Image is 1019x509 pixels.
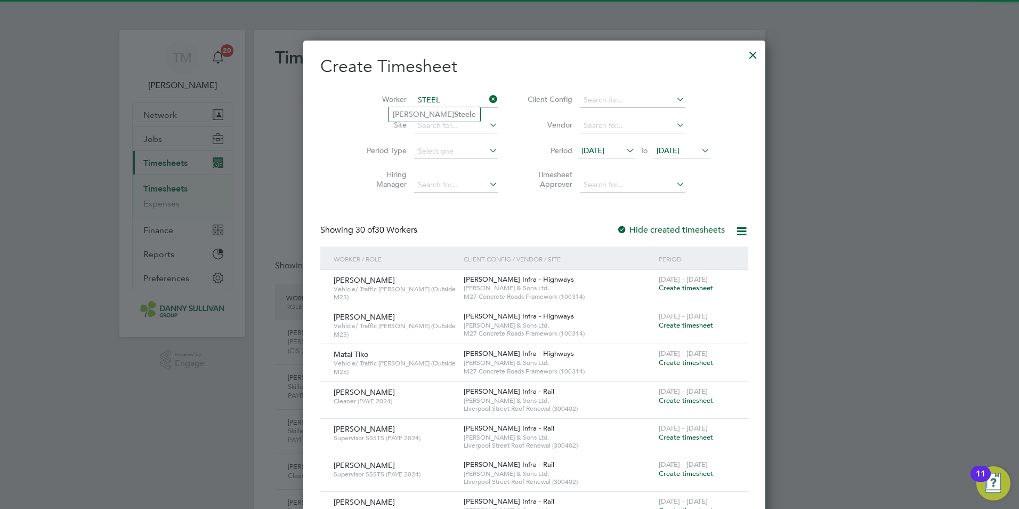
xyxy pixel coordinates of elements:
[334,434,456,442] span: Supervisor SSSTS (PAYE 2024)
[524,94,572,104] label: Client Config
[580,93,685,108] input: Search for...
[464,396,653,405] span: [PERSON_NAME] & Sons Ltd.
[524,170,572,189] label: Timesheet Approver
[464,424,554,433] span: [PERSON_NAME] Infra - Rail
[334,460,395,470] span: [PERSON_NAME]
[976,474,985,488] div: 11
[334,285,456,301] span: Vehicle/ Traffic [PERSON_NAME] (Outside M25)
[659,469,713,478] span: Create timesheet
[637,144,651,157] span: To
[334,470,456,479] span: Supervisor SSSTS (PAYE 2024)
[659,312,708,321] span: [DATE] - [DATE]
[334,359,456,376] span: Vehicle/ Traffic [PERSON_NAME] (Outside M25)
[524,146,572,155] label: Period
[659,349,708,358] span: [DATE] - [DATE]
[464,387,554,396] span: [PERSON_NAME] Infra - Rail
[414,93,498,108] input: Search for...
[580,178,685,193] input: Search for...
[359,146,407,155] label: Period Type
[464,292,653,301] span: M27 Concrete Roads Framework (100314)
[414,144,498,159] input: Select one
[464,478,653,486] span: Liverpool Street Roof Renewal (300402)
[320,55,748,78] h2: Create Timesheet
[464,284,653,292] span: [PERSON_NAME] & Sons Ltd.
[659,433,713,442] span: Create timesheet
[334,312,395,322] span: [PERSON_NAME]
[464,404,653,413] span: Liverpool Street Roof Renewal (300402)
[659,396,713,405] span: Create timesheet
[464,441,653,450] span: Liverpool Street Roof Renewal (300402)
[464,460,554,469] span: [PERSON_NAME] Infra - Rail
[659,424,708,433] span: [DATE] - [DATE]
[659,387,708,396] span: [DATE] - [DATE]
[359,170,407,189] label: Hiring Manager
[464,497,554,506] span: [PERSON_NAME] Infra - Rail
[464,321,653,330] span: [PERSON_NAME] & Sons Ltd.
[659,321,713,330] span: Create timesheet
[659,497,708,506] span: [DATE] - [DATE]
[334,397,456,405] span: Cleaner (PAYE 2024)
[659,460,708,469] span: [DATE] - [DATE]
[656,246,738,271] div: Period
[580,118,685,133] input: Search for...
[359,120,407,130] label: Site
[464,349,574,358] span: [PERSON_NAME] Infra - Highways
[657,146,680,155] span: [DATE]
[389,107,480,122] li: [PERSON_NAME] e
[414,178,498,193] input: Search for...
[464,312,574,321] span: [PERSON_NAME] Infra - Highways
[320,225,419,236] div: Showing
[581,146,604,155] span: [DATE]
[355,225,417,235] span: 30 Workers
[464,367,653,376] span: M27 Concrete Roads Framework (100314)
[464,275,574,284] span: [PERSON_NAME] Infra - Highways
[464,329,653,338] span: M27 Concrete Roads Framework (100314)
[334,387,395,397] span: [PERSON_NAME]
[617,225,725,235] label: Hide created timesheets
[524,120,572,130] label: Vendor
[355,225,375,235] span: 30 of
[454,110,472,119] b: Steel
[359,94,407,104] label: Worker
[334,497,395,507] span: [PERSON_NAME]
[659,275,708,284] span: [DATE] - [DATE]
[976,466,1010,500] button: Open Resource Center, 11 new notifications
[334,349,368,359] span: Matai Tiko
[334,275,395,285] span: [PERSON_NAME]
[334,322,456,338] span: Vehicle/ Traffic [PERSON_NAME] (Outside M25)
[414,118,498,133] input: Search for...
[461,246,656,271] div: Client Config / Vendor / Site
[464,359,653,367] span: [PERSON_NAME] & Sons Ltd.
[331,246,461,271] div: Worker / Role
[334,424,395,434] span: [PERSON_NAME]
[659,283,713,292] span: Create timesheet
[659,358,713,367] span: Create timesheet
[464,433,653,442] span: [PERSON_NAME] & Sons Ltd.
[464,470,653,478] span: [PERSON_NAME] & Sons Ltd.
